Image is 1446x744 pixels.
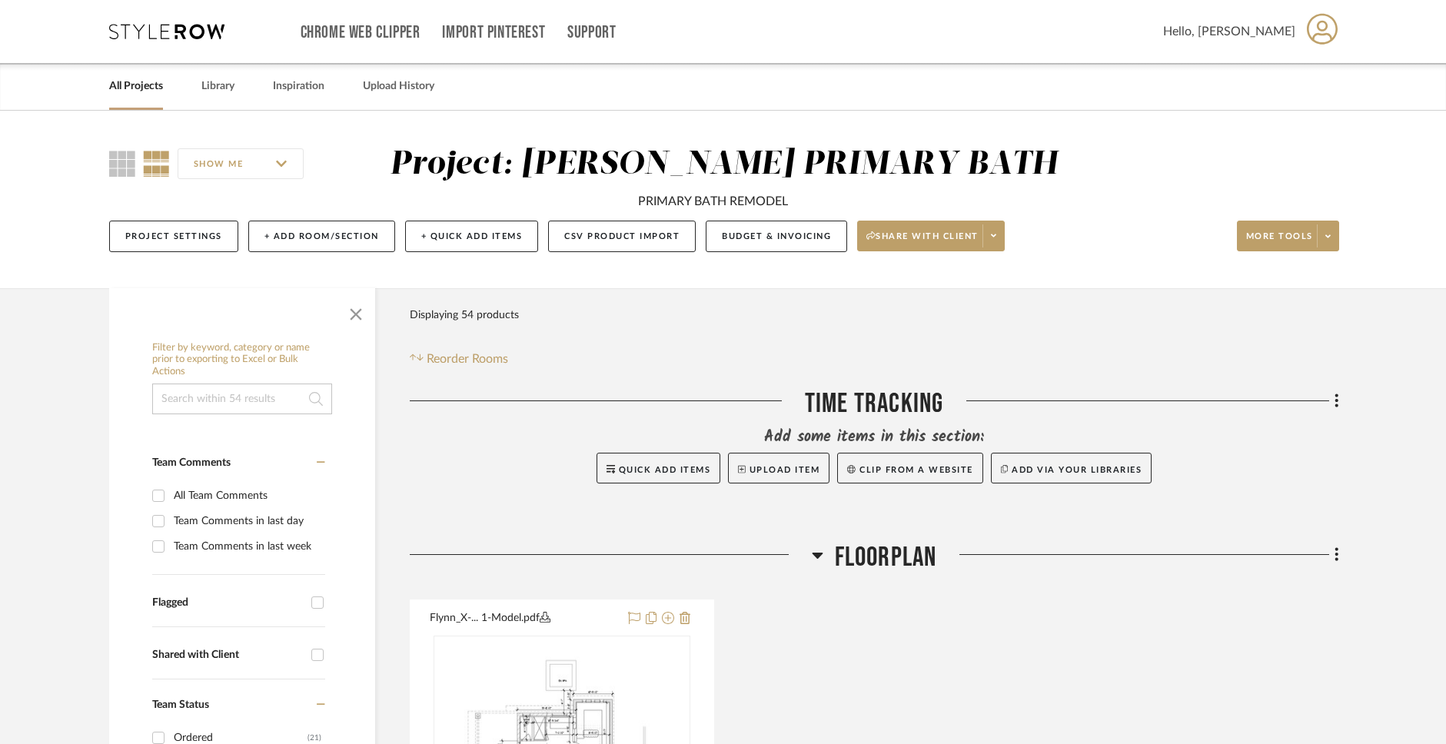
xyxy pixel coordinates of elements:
[835,541,937,574] span: FLOORPLAN
[442,26,545,39] a: Import Pinterest
[152,384,332,414] input: Search within 54 results
[273,76,324,97] a: Inspiration
[1237,221,1339,251] button: More tools
[837,453,982,483] button: Clip from a website
[301,26,421,39] a: Chrome Web Clipper
[174,534,321,559] div: Team Comments in last week
[991,453,1152,483] button: Add via your libraries
[363,76,434,97] a: Upload History
[109,221,238,252] button: Project Settings
[638,192,788,211] div: PRIMARY BATH REMODEL
[728,453,829,483] button: Upload Item
[341,296,371,327] button: Close
[866,231,979,254] span: Share with client
[597,453,721,483] button: Quick Add Items
[410,300,519,330] div: Displaying 54 products
[174,509,321,533] div: Team Comments in last day
[706,221,847,252] button: Budget & Invoicing
[548,221,696,252] button: CSV Product Import
[619,466,711,474] span: Quick Add Items
[201,76,234,97] a: Library
[152,342,332,378] h6: Filter by keyword, category or name prior to exporting to Excel or Bulk Actions
[567,26,616,39] a: Support
[427,350,508,368] span: Reorder Rooms
[405,221,539,252] button: + Quick Add Items
[109,76,163,97] a: All Projects
[1246,231,1313,254] span: More tools
[174,483,321,508] div: All Team Comments
[857,221,1005,251] button: Share with client
[430,609,619,628] button: Flynn_X-... 1-Model.pdf
[1163,22,1295,41] span: Hello, [PERSON_NAME]
[152,699,209,710] span: Team Status
[152,649,304,662] div: Shared with Client
[390,148,1059,181] div: Project: [PERSON_NAME] PRIMARY BATH
[248,221,395,252] button: + Add Room/Section
[410,350,509,368] button: Reorder Rooms
[410,427,1339,448] div: Add some items in this section:
[152,457,231,468] span: Team Comments
[152,596,304,609] div: Flagged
